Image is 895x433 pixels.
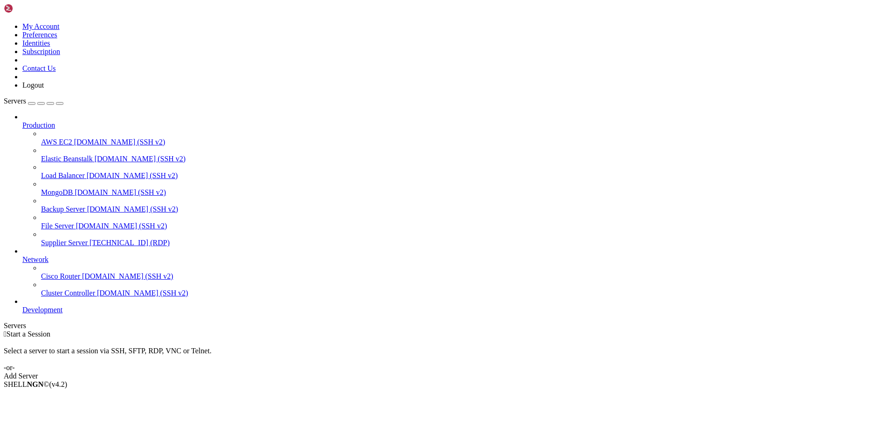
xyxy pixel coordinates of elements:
[22,121,55,129] span: Production
[41,222,891,230] a: File Server [DOMAIN_NAME] (SSH v2)
[41,155,891,163] a: Elastic Beanstalk [DOMAIN_NAME] (SSH v2)
[89,239,170,247] span: [TECHNICAL_ID] (RDP)
[22,81,44,89] a: Logout
[41,272,80,280] span: Cisco Router
[4,97,26,105] span: Servers
[22,39,50,47] a: Identities
[4,338,891,372] div: Select a server to start a session via SSH, SFTP, RDP, VNC or Telnet. -or-
[4,330,7,338] span: 
[41,205,85,213] span: Backup Server
[22,297,891,314] li: Development
[87,172,178,179] span: [DOMAIN_NAME] (SSH v2)
[41,172,85,179] span: Load Balancer
[22,48,60,55] a: Subscription
[41,138,891,146] a: AWS EC2 [DOMAIN_NAME] (SSH v2)
[41,222,74,230] span: File Server
[22,255,48,263] span: Network
[41,289,95,297] span: Cluster Controller
[22,64,56,72] a: Contact Us
[82,272,173,280] span: [DOMAIN_NAME] (SSH v2)
[49,380,68,388] span: 4.2.0
[41,239,88,247] span: Supplier Server
[41,213,891,230] li: File Server [DOMAIN_NAME] (SSH v2)
[41,205,891,213] a: Backup Server [DOMAIN_NAME] (SSH v2)
[41,163,891,180] li: Load Balancer [DOMAIN_NAME] (SSH v2)
[41,138,72,146] span: AWS EC2
[4,4,57,13] img: Shellngn
[97,289,188,297] span: [DOMAIN_NAME] (SSH v2)
[75,188,166,196] span: [DOMAIN_NAME] (SSH v2)
[41,172,891,180] a: Load Balancer [DOMAIN_NAME] (SSH v2)
[41,230,891,247] li: Supplier Server [TECHNICAL_ID] (RDP)
[41,272,891,281] a: Cisco Router [DOMAIN_NAME] (SSH v2)
[22,306,891,314] a: Development
[41,239,891,247] a: Supplier Server [TECHNICAL_ID] (RDP)
[22,121,891,130] a: Production
[41,188,73,196] span: MongoDB
[22,306,62,314] span: Development
[22,22,60,30] a: My Account
[22,255,891,264] a: Network
[4,380,67,388] span: SHELL ©
[4,372,891,380] div: Add Server
[22,31,57,39] a: Preferences
[4,97,63,105] a: Servers
[41,130,891,146] li: AWS EC2 [DOMAIN_NAME] (SSH v2)
[41,155,93,163] span: Elastic Beanstalk
[41,281,891,297] li: Cluster Controller [DOMAIN_NAME] (SSH v2)
[95,155,186,163] span: [DOMAIN_NAME] (SSH v2)
[22,113,891,247] li: Production
[41,197,891,213] li: Backup Server [DOMAIN_NAME] (SSH v2)
[7,330,50,338] span: Start a Session
[87,205,179,213] span: [DOMAIN_NAME] (SSH v2)
[41,188,891,197] a: MongoDB [DOMAIN_NAME] (SSH v2)
[41,264,891,281] li: Cisco Router [DOMAIN_NAME] (SSH v2)
[41,289,891,297] a: Cluster Controller [DOMAIN_NAME] (SSH v2)
[41,146,891,163] li: Elastic Beanstalk [DOMAIN_NAME] (SSH v2)
[41,180,891,197] li: MongoDB [DOMAIN_NAME] (SSH v2)
[76,222,167,230] span: [DOMAIN_NAME] (SSH v2)
[27,380,44,388] b: NGN
[4,322,891,330] div: Servers
[74,138,165,146] span: [DOMAIN_NAME] (SSH v2)
[22,247,891,297] li: Network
